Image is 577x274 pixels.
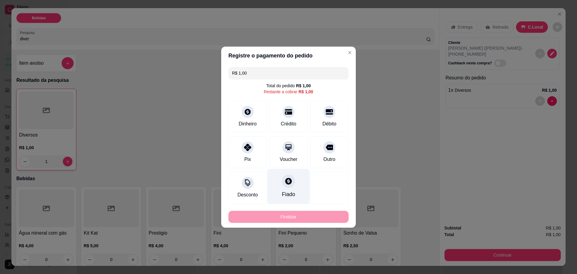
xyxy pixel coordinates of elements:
[296,83,311,89] div: R$ 1,00
[281,120,296,128] div: Crédito
[244,156,251,163] div: Pix
[298,89,313,95] div: R$ 1,00
[323,156,335,163] div: Outro
[266,83,311,89] div: Total do pedido
[237,191,258,199] div: Desconto
[232,67,345,79] input: Ex.: hambúrguer de cordeiro
[345,48,355,57] button: Close
[221,47,356,65] header: Registre o pagamento do pedido
[282,190,295,198] div: Fiado
[239,120,257,128] div: Dinheiro
[280,156,298,163] div: Voucher
[264,89,313,95] div: Restante a cobrar
[322,120,336,128] div: Débito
